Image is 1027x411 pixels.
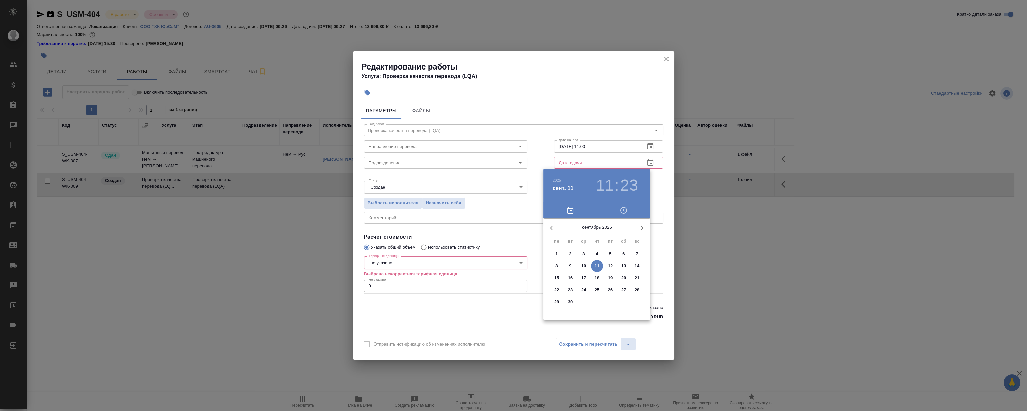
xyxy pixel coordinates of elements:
[631,238,643,245] span: вс
[554,287,559,293] p: 22
[568,275,573,281] p: 16
[635,263,640,269] p: 14
[595,287,600,293] p: 25
[568,287,573,293] p: 23
[555,263,558,269] p: 8
[578,284,590,296] button: 24
[551,248,563,260] button: 1
[564,238,576,245] span: вт
[578,272,590,284] button: 17
[569,263,571,269] p: 9
[591,272,603,284] button: 18
[564,284,576,296] button: 23
[631,284,643,296] button: 28
[564,272,576,284] button: 16
[581,287,586,293] p: 24
[621,287,626,293] p: 27
[604,284,616,296] button: 26
[631,260,643,272] button: 14
[554,275,559,281] p: 15
[635,287,640,293] p: 28
[551,296,563,308] button: 29
[621,275,626,281] p: 20
[555,251,558,257] p: 1
[622,251,625,257] p: 6
[569,251,571,257] p: 2
[618,248,630,260] button: 6
[608,263,613,269] p: 12
[564,296,576,308] button: 30
[618,238,630,245] span: сб
[614,176,619,195] h3: :
[591,238,603,245] span: чт
[551,284,563,296] button: 22
[581,275,586,281] p: 17
[568,299,573,305] p: 30
[578,248,590,260] button: 3
[578,238,590,245] span: ср
[631,248,643,260] button: 7
[553,184,574,192] button: сент. 11
[581,263,586,269] p: 10
[608,287,613,293] p: 26
[596,176,614,195] button: 11
[604,238,616,245] span: пт
[618,260,630,272] button: 13
[596,251,598,257] p: 4
[636,251,638,257] p: 7
[604,248,616,260] button: 5
[618,284,630,296] button: 27
[604,272,616,284] button: 19
[608,275,613,281] p: 19
[595,263,600,269] p: 11
[551,272,563,284] button: 15
[591,248,603,260] button: 4
[551,238,563,245] span: пн
[591,284,603,296] button: 25
[578,260,590,272] button: 10
[553,178,561,182] button: 2025
[551,260,563,272] button: 8
[609,251,611,257] p: 5
[620,176,638,195] button: 23
[621,263,626,269] p: 13
[559,224,634,231] p: сентябрь 2025
[554,299,559,305] p: 29
[631,272,643,284] button: 21
[635,275,640,281] p: 21
[582,251,585,257] p: 3
[591,260,603,272] button: 11
[595,275,600,281] p: 18
[564,260,576,272] button: 9
[604,260,616,272] button: 12
[618,272,630,284] button: 20
[564,248,576,260] button: 2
